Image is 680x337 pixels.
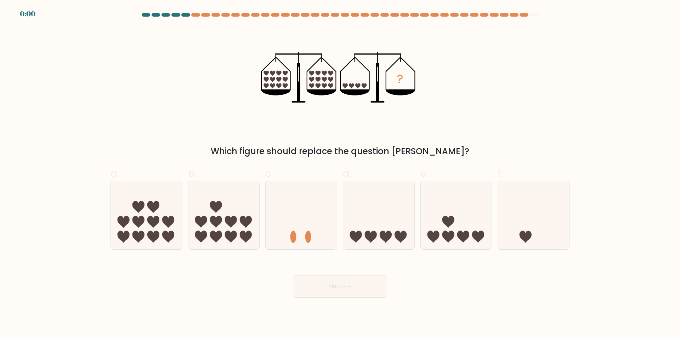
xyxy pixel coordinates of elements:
span: d. [343,167,351,180]
tspan: ? [397,71,404,88]
span: f. [498,167,503,180]
div: 0:00 [20,8,35,19]
span: a. [110,167,119,180]
span: e. [420,167,428,180]
button: Next [294,275,386,298]
div: Which figure should replace the question [PERSON_NAME]? [115,145,565,158]
span: b. [188,167,197,180]
span: c. [265,167,273,180]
